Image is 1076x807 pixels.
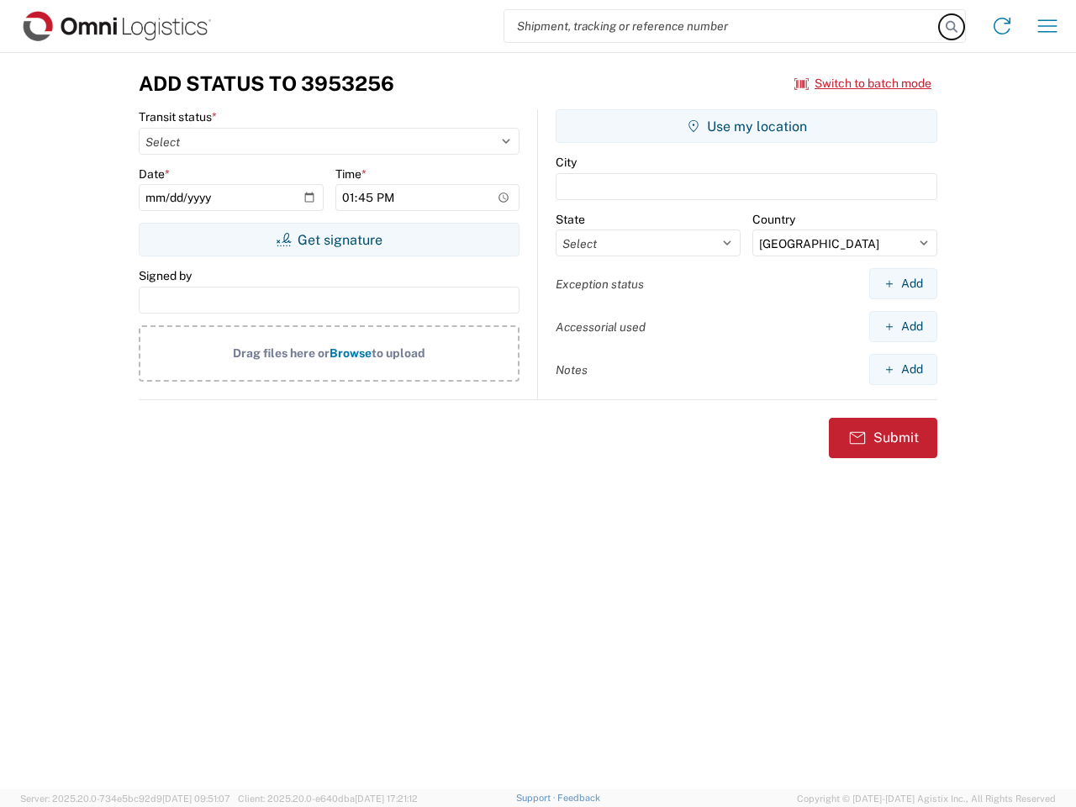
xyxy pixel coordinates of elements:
button: Add [869,311,937,342]
span: to upload [372,346,425,360]
span: Server: 2025.20.0-734e5bc92d9 [20,794,230,804]
label: Transit status [139,109,217,124]
input: Shipment, tracking or reference number [504,10,940,42]
a: Support [516,793,558,803]
label: Notes [556,362,588,377]
button: Submit [829,418,937,458]
button: Add [869,268,937,299]
span: Drag files here or [233,346,330,360]
label: Accessorial used [556,319,646,335]
button: Get signature [139,223,520,256]
label: City [556,155,577,170]
span: [DATE] 17:21:12 [355,794,418,804]
h3: Add Status to 3953256 [139,71,394,96]
span: Client: 2025.20.0-e640dba [238,794,418,804]
span: Copyright © [DATE]-[DATE] Agistix Inc., All Rights Reserved [797,791,1056,806]
label: State [556,212,585,227]
span: [DATE] 09:51:07 [162,794,230,804]
label: Exception status [556,277,644,292]
label: Time [335,166,367,182]
span: Browse [330,346,372,360]
label: Signed by [139,268,192,283]
label: Date [139,166,170,182]
label: Country [752,212,795,227]
button: Switch to batch mode [794,70,931,98]
button: Add [869,354,937,385]
button: Use my location [556,109,937,143]
a: Feedback [557,793,600,803]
